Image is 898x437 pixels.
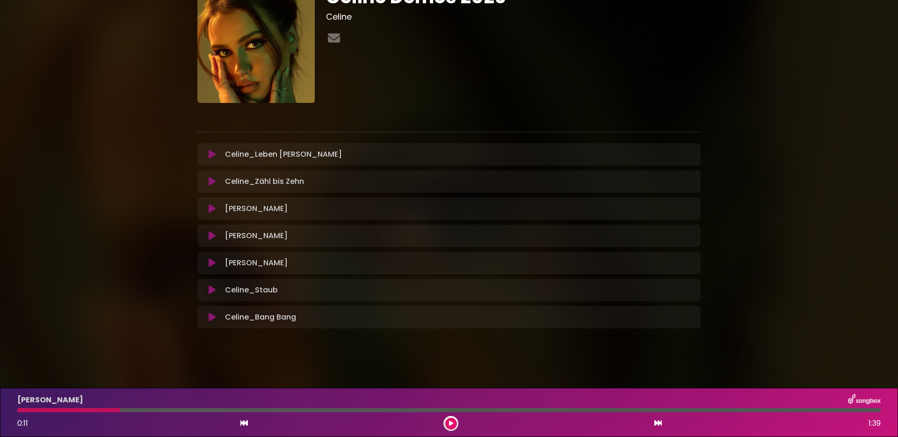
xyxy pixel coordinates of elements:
p: Celine_Staub [225,284,278,296]
p: Celine_Zähl bis Zehn [225,176,304,187]
p: [PERSON_NAME] [225,230,288,241]
p: [PERSON_NAME] [225,203,288,214]
p: [PERSON_NAME] [225,257,288,269]
p: Celine_Bang Bang [225,312,296,323]
h3: Celine [326,12,701,22]
p: Celine_Leben [PERSON_NAME] [225,149,342,160]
